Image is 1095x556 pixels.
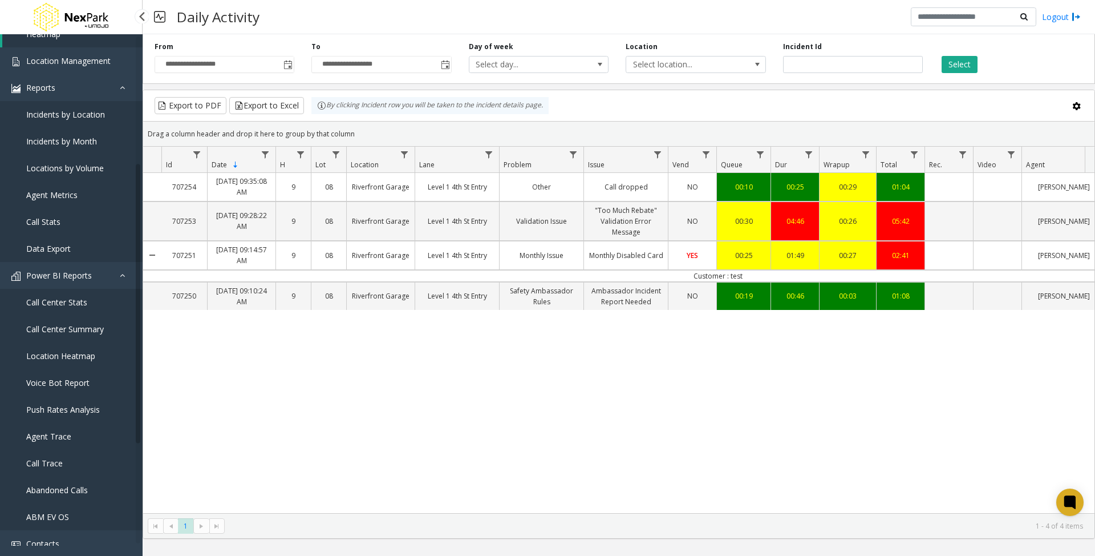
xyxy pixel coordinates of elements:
[276,247,311,264] a: 9
[720,291,768,301] div: 00:19
[717,179,770,195] a: 00:10
[668,288,716,304] a: NO
[650,147,666,162] a: Issue Filter Menu
[258,147,273,162] a: Date Filter Menu
[907,147,922,162] a: Total Filter Menu
[26,431,71,442] span: Agent Trace
[774,216,816,227] div: 04:46
[161,179,207,195] a: 707254
[500,213,583,229] a: Validation Issue
[208,207,275,235] a: [DATE] 09:28:22 AM
[820,179,876,195] a: 00:29
[668,247,716,264] a: YES
[311,97,549,114] div: By clicking Incident row you will be taken to the incident details page.
[161,288,207,304] a: 707250
[26,55,111,66] span: Location Management
[26,136,97,147] span: Incidents by Month
[311,213,346,229] a: 08
[143,237,161,273] a: Collapse Details
[143,124,1094,144] div: Drag a column header and drop it here to group by that column
[311,247,346,264] a: 08
[822,216,873,227] div: 00:26
[419,160,435,170] span: Lane
[231,160,240,170] span: Sortable
[720,182,768,192] div: 00:10
[774,291,816,301] div: 00:46
[311,288,346,304] a: 08
[276,213,311,229] a: 9
[415,247,499,264] a: Level 1 4th St Entry
[276,288,311,304] a: 9
[687,251,698,260] span: YES
[415,213,499,229] a: Level 1 4th St Entry
[687,216,698,226] span: NO
[317,101,326,110] img: infoIcon.svg
[232,521,1083,531] kendo-pager-info: 1 - 4 of 4 items
[978,160,996,170] span: Video
[143,147,1094,513] div: Data table
[26,350,95,361] span: Location Heatmap
[774,250,816,261] div: 01:49
[26,216,60,227] span: Call Stats
[26,243,71,254] span: Data Export
[717,247,770,264] a: 00:25
[208,283,275,310] a: [DATE] 09:10:24 AM
[26,297,87,308] span: Call Center Stats
[281,57,294,72] span: Toggle popup
[481,147,497,162] a: Lane Filter Menu
[293,147,309,162] a: H Filter Menu
[11,540,21,549] img: 'icon'
[588,160,605,170] span: Issue
[276,179,311,195] a: 9
[26,29,60,39] span: Heatmap
[469,42,513,52] label: Day of week
[166,160,172,170] span: Id
[26,82,55,93] span: Reports
[26,538,59,549] span: Contacts
[877,288,924,304] a: 01:08
[280,160,285,170] span: H
[1072,11,1081,23] img: logout
[720,216,768,227] div: 00:30
[311,42,321,52] label: To
[415,288,499,304] a: Level 1 4th St Entry
[212,160,227,170] span: Date
[929,160,942,170] span: Rec.
[347,247,415,264] a: Riverfront Garage
[26,458,63,469] span: Call Trace
[504,160,532,170] span: Problem
[347,288,415,304] a: Riverfront Garage
[717,213,770,229] a: 00:30
[415,179,499,195] a: Level 1 4th St Entry
[178,518,193,534] span: Page 1
[775,160,787,170] span: Dur
[717,288,770,304] a: 00:19
[26,109,105,120] span: Incidents by Location
[672,160,689,170] span: Vend
[566,147,581,162] a: Problem Filter Menu
[626,42,658,52] label: Location
[774,182,816,192] div: 00:25
[822,250,873,261] div: 00:27
[699,147,714,162] a: Vend Filter Menu
[721,160,743,170] span: Queue
[500,283,583,310] a: Safety Ambassador Rules
[771,288,819,304] a: 00:46
[26,377,90,388] span: Voice Bot Report
[771,213,819,229] a: 04:46
[26,163,104,174] span: Locations by Volume
[584,179,668,195] a: Call dropped
[155,42,173,52] label: From
[1042,11,1081,23] a: Logout
[584,202,668,241] a: "Too Much Rebate" Validation Error Message
[822,291,873,301] div: 00:03
[2,21,143,47] a: Heatmap
[668,213,716,229] a: NO
[820,213,876,229] a: 00:26
[26,190,78,200] span: Agent Metrics
[822,182,873,192] div: 00:29
[942,56,978,73] button: Select
[820,247,876,264] a: 00:27
[687,182,698,192] span: NO
[328,147,344,162] a: Lot Filter Menu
